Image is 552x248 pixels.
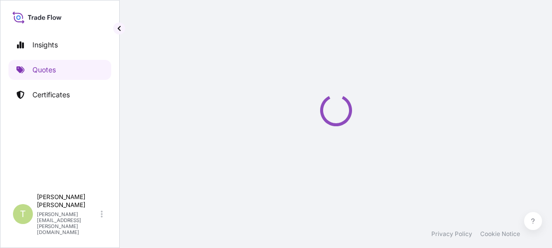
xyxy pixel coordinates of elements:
[8,35,111,55] a: Insights
[37,211,99,235] p: [PERSON_NAME][EMAIL_ADDRESS][PERSON_NAME][DOMAIN_NAME]
[32,90,70,100] p: Certificates
[20,209,26,219] span: T
[431,230,472,238] a: Privacy Policy
[8,85,111,105] a: Certificates
[37,193,99,209] p: [PERSON_NAME] [PERSON_NAME]
[8,60,111,80] a: Quotes
[32,65,56,75] p: Quotes
[480,230,520,238] a: Cookie Notice
[32,40,58,50] p: Insights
